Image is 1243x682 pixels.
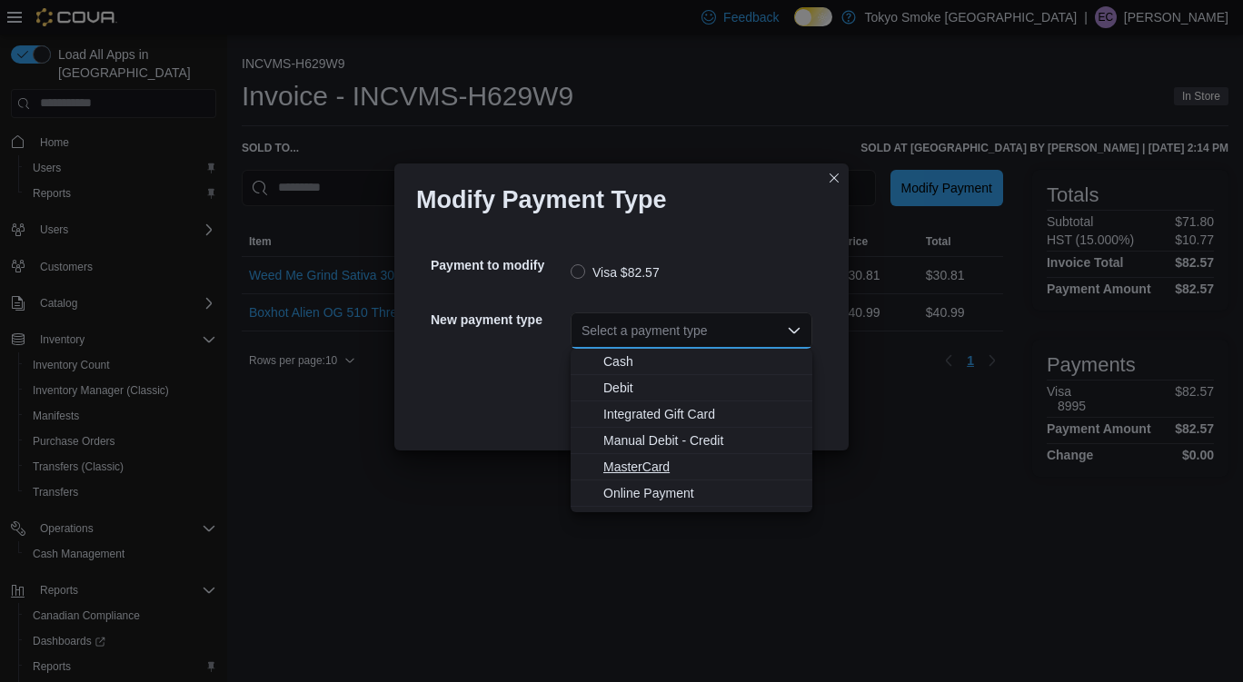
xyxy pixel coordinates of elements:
[571,349,812,507] div: Choose from the following options
[431,301,567,338] h5: New payment type
[571,454,812,480] button: MasterCard
[571,480,812,507] button: Online Payment
[603,431,801,450] span: Manual Debit - Credit
[603,352,801,371] span: Cash
[571,401,812,428] button: Integrated Gift Card
[603,458,801,476] span: MasterCard
[431,247,567,283] h5: Payment to modify
[582,320,583,341] input: Accessible screen reader label
[823,167,845,189] button: Closes this modal window
[571,375,812,401] button: Debit
[571,349,812,375] button: Cash
[603,484,801,502] span: Online Payment
[416,185,667,214] h1: Modify Payment Type
[603,379,801,397] span: Debit
[571,428,812,454] button: Manual Debit - Credit
[603,405,801,423] span: Integrated Gift Card
[571,262,660,283] label: Visa $82.57
[787,323,801,338] button: Close list of options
